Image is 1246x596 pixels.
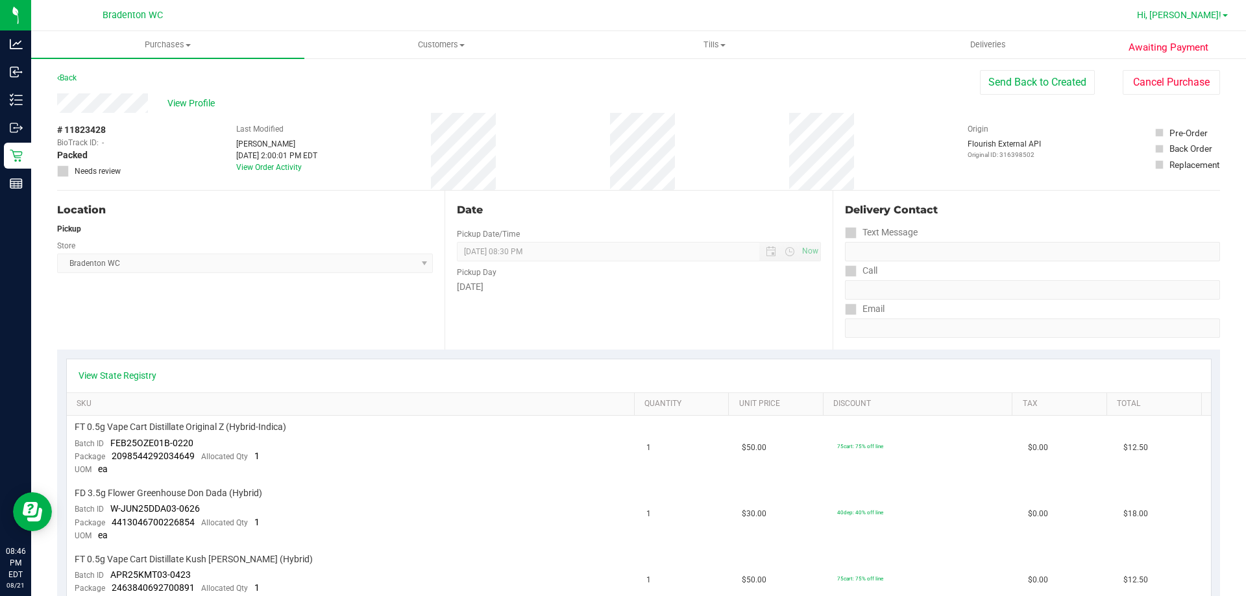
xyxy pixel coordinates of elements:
[742,574,766,586] span: $50.00
[1169,142,1212,155] div: Back Order
[57,123,106,137] span: # 11823428
[845,223,918,242] label: Text Message
[845,280,1220,300] input: Format: (999) 999-9999
[845,202,1220,218] div: Delivery Contact
[75,487,262,499] span: FD 3.5g Flower Greenhouse Don Dada (Hybrid)
[112,517,195,527] span: 4413046700226854
[980,70,1095,95] button: Send Back to Created
[1028,442,1048,454] span: $0.00
[457,228,520,240] label: Pickup Date/Time
[110,438,193,448] span: FEB25OZE01B-0220
[837,509,883,516] span: 40dep: 40% off line
[644,399,724,409] a: Quantity
[1137,10,1221,20] span: Hi, [PERSON_NAME]!
[1123,508,1148,520] span: $18.00
[201,518,248,527] span: Allocated Qty
[75,518,105,527] span: Package
[112,582,195,593] span: 2463840692700891
[75,505,104,514] span: Batch ID
[457,280,820,294] div: [DATE]
[646,442,651,454] span: 1
[57,137,99,149] span: BioTrack ID:
[6,545,25,580] p: 08:46 PM EDT
[75,584,105,593] span: Package
[236,123,284,135] label: Last Modified
[742,442,766,454] span: $50.00
[98,530,108,540] span: ea
[10,121,23,134] inline-svg: Outbound
[103,10,163,21] span: Bradenton WC
[968,150,1041,160] p: Original ID: 316398502
[1123,70,1220,95] button: Cancel Purchase
[13,492,52,531] iframe: Resource center
[845,242,1220,261] input: Format: (999) 999-9999
[6,580,25,590] p: 08/21
[739,399,818,409] a: Unit Price
[10,38,23,51] inline-svg: Analytics
[201,452,248,461] span: Allocated Qty
[845,300,885,318] label: Email
[31,39,304,51] span: Purchases
[10,93,23,106] inline-svg: Inventory
[57,149,88,162] span: Packed
[1123,442,1148,454] span: $12.50
[102,137,104,149] span: -
[646,574,651,586] span: 1
[57,73,77,82] a: Back
[201,584,248,593] span: Allocated Qty
[851,31,1125,58] a: Deliveries
[57,202,433,218] div: Location
[236,163,302,172] a: View Order Activity
[1028,574,1048,586] span: $0.00
[254,517,260,527] span: 1
[110,503,200,514] span: W-JUN25DDA03-0626
[10,66,23,78] inline-svg: Inbound
[457,267,496,278] label: Pickup Day
[1169,158,1219,171] div: Replacement
[75,421,286,433] span: FT 0.5g Vape Cart Distillate Original Z (Hybrid-Indica)
[254,451,260,461] span: 1
[1169,126,1208,139] div: Pre-Order
[1123,574,1148,586] span: $12.50
[236,150,317,161] div: [DATE] 2:00:01 PM EDT
[75,165,121,177] span: Needs review
[110,569,191,580] span: APR25KMT03-0423
[167,97,219,110] span: View Profile
[57,224,81,233] strong: Pickup
[236,138,317,150] div: [PERSON_NAME]
[457,202,820,218] div: Date
[75,439,104,448] span: Batch ID
[837,443,883,449] span: 75cart: 75% off line
[305,39,577,51] span: Customers
[837,575,883,582] span: 75cart: 75% off line
[75,465,92,474] span: UOM
[75,531,92,540] span: UOM
[31,31,304,58] a: Purchases
[968,138,1041,160] div: Flourish External API
[1117,399,1196,409] a: Total
[10,149,23,162] inline-svg: Retail
[254,582,260,593] span: 1
[75,553,313,566] span: FT 0.5g Vape Cart Distillate Kush [PERSON_NAME] (Hybrid)
[1023,399,1102,409] a: Tax
[578,31,851,58] a: Tills
[75,452,105,461] span: Package
[953,39,1023,51] span: Deliveries
[57,240,75,252] label: Store
[742,508,766,520] span: $30.00
[112,451,195,461] span: 2098544292034649
[79,369,156,382] a: View State Registry
[304,31,578,58] a: Customers
[578,39,850,51] span: Tills
[98,464,108,474] span: ea
[845,261,877,280] label: Call
[10,177,23,190] inline-svg: Reports
[968,123,988,135] label: Origin
[1028,508,1048,520] span: $0.00
[77,399,629,409] a: SKU
[75,571,104,580] span: Batch ID
[833,399,1007,409] a: Discount
[646,508,651,520] span: 1
[1129,40,1208,55] span: Awaiting Payment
